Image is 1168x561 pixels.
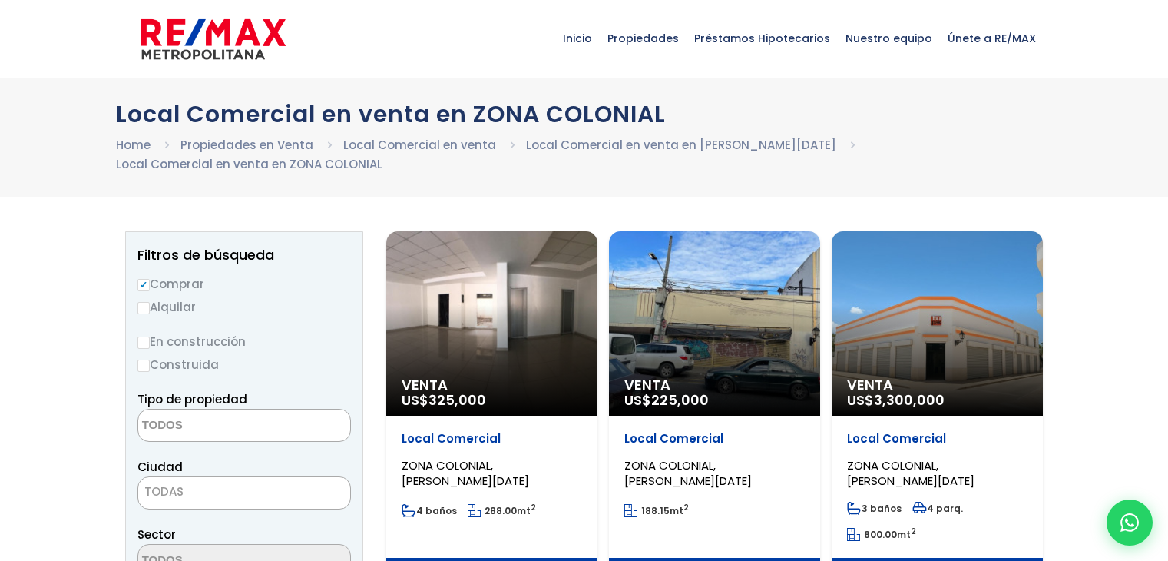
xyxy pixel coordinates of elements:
span: mt [624,504,689,517]
span: Préstamos Hipotecarios [687,15,838,61]
span: mt [468,504,536,517]
sup: 2 [531,502,536,513]
label: Comprar [137,274,351,294]
span: Propiedades [600,15,687,61]
a: Local Comercial en venta [343,137,496,153]
input: En construcción [137,337,150,349]
span: ZONA COLONIAL, [PERSON_NAME][DATE] [402,457,529,489]
span: 3 baños [847,502,902,515]
a: Propiedades en Venta [180,137,313,153]
li: Local Comercial en venta en ZONA COLONIAL [116,154,382,174]
a: Local Comercial en venta en [PERSON_NAME][DATE] [526,137,836,153]
span: US$ [624,390,709,410]
span: TODAS [137,476,351,510]
span: US$ [402,390,486,410]
input: Construida [137,360,150,372]
span: Sector [137,526,176,543]
textarea: Search [138,410,287,443]
h2: Filtros de búsqueda [137,247,351,263]
span: TODAS [144,483,184,500]
sup: 2 [911,526,916,537]
span: mt [847,528,916,541]
label: En construcción [137,332,351,351]
span: 800.00 [864,528,897,541]
span: 288.00 [485,504,517,517]
span: Venta [624,377,805,393]
span: TODAS [138,481,350,503]
h1: Local Comercial en venta en ZONA COLONIAL [116,101,1053,128]
p: Local Comercial [624,431,805,446]
span: Inicio [555,15,600,61]
span: 4 baños [402,504,457,517]
span: US$ [847,390,945,410]
span: ZONA COLONIAL, [PERSON_NAME][DATE] [847,457,974,489]
span: 225,000 [651,390,709,410]
span: Ciudad [137,459,183,475]
span: Tipo de propiedad [137,391,247,407]
span: 325,000 [428,390,486,410]
label: Construida [137,355,351,374]
span: 188.15 [641,504,670,517]
input: Alquilar [137,302,150,314]
input: Comprar [137,279,150,291]
p: Local Comercial [847,431,1027,446]
span: Venta [847,377,1027,393]
a: Home [116,137,151,153]
p: Local Comercial [402,431,582,446]
span: ZONA COLONIAL, [PERSON_NAME][DATE] [624,457,752,489]
span: Únete a RE/MAX [940,15,1044,61]
span: Nuestro equipo [838,15,940,61]
span: Venta [402,377,582,393]
span: 3,300,000 [874,390,945,410]
label: Alquilar [137,297,351,317]
span: 4 parq. [912,502,963,515]
img: remax-metropolitana-logo [141,16,286,62]
sup: 2 [683,502,689,513]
